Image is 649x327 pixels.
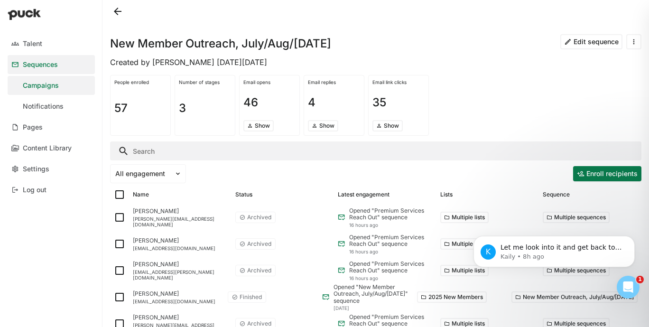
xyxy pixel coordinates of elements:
[338,191,389,198] div: Latest engagement
[573,166,641,181] button: Enroll recipients
[8,97,95,116] a: Notifications
[243,97,258,108] h1: 46
[133,261,228,268] div: [PERSON_NAME]
[247,267,271,274] div: Archived
[179,103,186,114] h1: 3
[133,290,220,297] div: [PERSON_NAME]
[114,103,128,114] h1: 57
[308,120,338,131] button: Show
[133,245,228,251] div: [EMAIL_ADDRESS][DOMAIN_NAME]
[243,79,296,85] div: Email opens
[235,191,252,198] div: Status
[349,261,433,274] div: Opened "Premium Services Reach Out" sequence
[349,222,433,228] div: 16 hours ago
[560,34,622,49] button: Edit sequence
[23,61,58,69] div: Sequences
[133,314,228,321] div: [PERSON_NAME]
[110,141,641,160] input: Search
[459,216,649,301] iframe: Intercom notifications message
[23,40,42,48] div: Talent
[8,159,95,178] a: Settings
[23,103,64,111] div: Notifications
[110,38,331,49] h1: New Member Outreach, July/Aug/[DATE]
[23,82,59,90] div: Campaigns
[440,212,489,223] button: More options
[8,139,95,158] a: Content Library
[133,208,228,215] div: [PERSON_NAME]
[636,276,644,283] span: 1
[8,55,95,74] a: Sequences
[8,34,95,53] a: Talent
[133,191,149,198] div: Name
[543,191,570,198] div: Sequence
[240,294,262,300] div: Finished
[372,79,425,85] div: Email link clicks
[23,123,43,131] div: Pages
[308,79,360,85] div: Email replies
[440,265,489,276] button: More options
[133,269,228,280] div: [EMAIL_ADDRESS][PERSON_NAME][DOMAIN_NAME]
[247,241,271,247] div: Archived
[417,291,487,303] button: 2025 New Members
[617,276,640,299] iframe: Intercom live chat
[23,186,46,194] div: Log out
[133,299,220,304] div: [EMAIL_ADDRESS][DOMAIN_NAME]
[349,275,433,281] div: 16 hours ago
[8,76,95,95] a: Campaigns
[372,97,386,108] h1: 35
[440,238,489,250] button: More options
[334,284,409,304] div: Opened "New Member Outreach, July/Aug/[DATE]" sequence
[133,216,228,227] div: [PERSON_NAME][EMAIL_ADDRESS][DOMAIN_NAME]
[23,144,72,152] div: Content Library
[349,249,433,254] div: 16 hours ago
[8,118,95,137] a: Pages
[133,237,228,244] div: [PERSON_NAME]
[308,97,315,108] h1: 4
[110,57,641,67] div: Created by [PERSON_NAME] [DATE][DATE]
[543,212,610,223] button: More options
[334,305,409,311] div: [DATE]
[114,79,167,85] div: People enrolled
[179,79,231,85] div: Number of stages
[349,234,433,248] div: Opened "Premium Services Reach Out" sequence
[349,207,433,221] div: Opened "Premium Services Reach Out" sequence
[372,120,403,131] button: Show
[440,191,453,198] div: Lists
[243,120,274,131] button: Show
[247,320,271,327] div: Archived
[23,165,49,173] div: Settings
[247,214,271,221] div: Archived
